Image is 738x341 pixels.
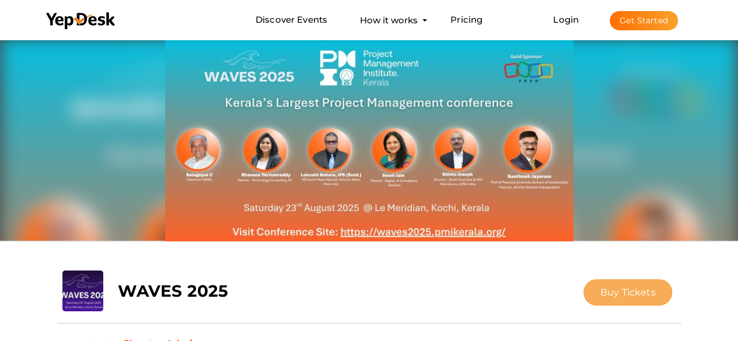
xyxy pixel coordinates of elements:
[256,9,327,31] a: Discover Events
[583,279,673,305] button: Buy Tickets
[553,14,579,25] a: Login
[118,281,228,301] b: WAVES 2025
[600,287,656,298] span: Buy Tickets
[356,9,421,31] button: How it works
[62,270,103,311] img: S4WQAGVX_small.jpeg
[165,37,573,241] img: Y7SBNG3Z_normal.png
[610,11,678,30] button: Get Started
[450,9,482,31] a: Pricing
